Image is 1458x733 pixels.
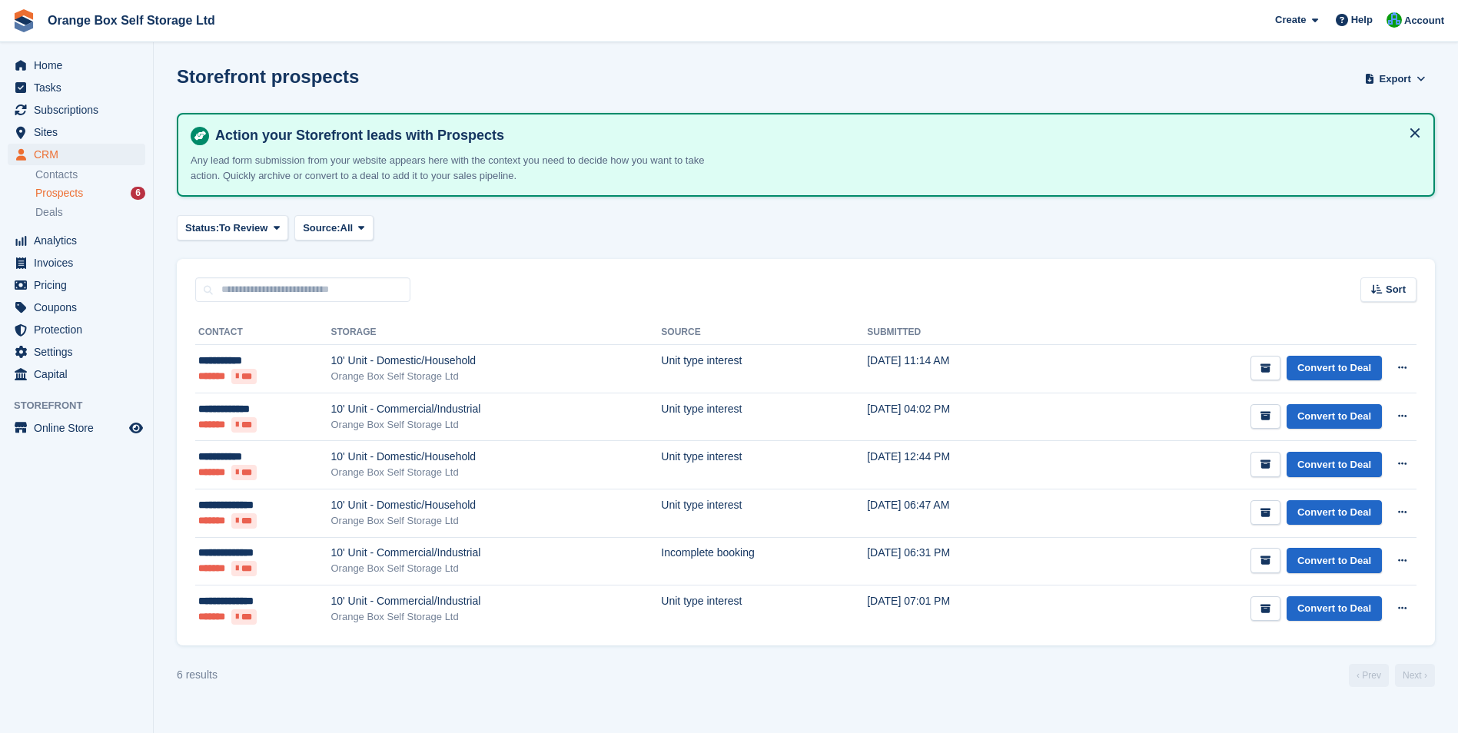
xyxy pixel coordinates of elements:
[34,252,126,274] span: Invoices
[8,417,145,439] a: menu
[209,127,1421,144] h4: Action your Storefront leads with Prospects
[340,221,354,236] span: All
[127,419,145,437] a: Preview store
[34,341,126,363] span: Settings
[661,489,867,537] td: Unit type interest
[34,144,126,165] span: CRM
[330,449,661,465] div: 10' Unit - Domestic/Household
[34,99,126,121] span: Subscriptions
[661,393,867,441] td: Unit type interest
[1287,596,1382,622] a: Convert to Deal
[330,545,661,561] div: 10' Unit - Commercial/Industrial
[867,585,1050,633] td: [DATE] 07:01 PM
[330,593,661,609] div: 10' Unit - Commercial/Industrial
[34,55,126,76] span: Home
[1404,13,1444,28] span: Account
[35,167,145,182] a: Contacts
[1386,282,1406,297] span: Sort
[661,585,867,633] td: Unit type interest
[34,319,126,340] span: Protection
[8,144,145,165] a: menu
[34,363,126,385] span: Capital
[177,215,288,240] button: Status: To Review
[34,77,126,98] span: Tasks
[867,489,1050,537] td: [DATE] 06:47 AM
[34,274,126,296] span: Pricing
[867,393,1050,441] td: [DATE] 04:02 PM
[8,77,145,98] a: menu
[330,320,661,345] th: Storage
[303,221,340,236] span: Source:
[1287,404,1382,430] a: Convert to Deal
[330,353,661,369] div: 10' Unit - Domestic/Household
[294,215,374,240] button: Source: All
[35,185,145,201] a: Prospects 6
[34,121,126,143] span: Sites
[8,341,145,363] a: menu
[42,8,221,33] a: Orange Box Self Storage Ltd
[1346,664,1438,687] nav: Page
[661,320,867,345] th: Source
[1387,12,1402,28] img: Carl Hedley
[8,297,145,318] a: menu
[195,320,330,345] th: Contact
[867,345,1050,393] td: [DATE] 11:14 AM
[330,561,661,576] div: Orange Box Self Storage Ltd
[8,319,145,340] a: menu
[8,55,145,76] a: menu
[8,252,145,274] a: menu
[8,99,145,121] a: menu
[8,121,145,143] a: menu
[1287,500,1382,526] a: Convert to Deal
[661,441,867,489] td: Unit type interest
[1349,664,1389,687] a: Previous
[330,401,661,417] div: 10' Unit - Commercial/Industrial
[1275,12,1306,28] span: Create
[1351,12,1373,28] span: Help
[1395,664,1435,687] a: Next
[330,609,661,625] div: Orange Box Self Storage Ltd
[661,537,867,585] td: Incomplete booking
[12,9,35,32] img: stora-icon-8386f47178a22dfd0bd8f6a31ec36ba5ce8667c1dd55bd0f319d3a0aa187defe.svg
[8,363,145,385] a: menu
[177,66,359,87] h1: Storefront prospects
[330,417,661,433] div: Orange Box Self Storage Ltd
[1287,548,1382,573] a: Convert to Deal
[35,204,145,221] a: Deals
[867,441,1050,489] td: [DATE] 12:44 PM
[1287,356,1382,381] a: Convert to Deal
[185,221,219,236] span: Status:
[330,497,661,513] div: 10' Unit - Domestic/Household
[661,345,867,393] td: Unit type interest
[8,274,145,296] a: menu
[35,205,63,220] span: Deals
[14,398,153,413] span: Storefront
[131,187,145,200] div: 6
[34,297,126,318] span: Coupons
[1380,71,1411,87] span: Export
[191,153,729,183] p: Any lead form submission from your website appears here with the context you need to decide how y...
[330,369,661,384] div: Orange Box Self Storage Ltd
[867,537,1050,585] td: [DATE] 06:31 PM
[35,186,83,201] span: Prospects
[1361,66,1429,91] button: Export
[177,667,218,683] div: 6 results
[867,320,1050,345] th: Submitted
[34,230,126,251] span: Analytics
[219,221,267,236] span: To Review
[330,513,661,529] div: Orange Box Self Storage Ltd
[330,465,661,480] div: Orange Box Self Storage Ltd
[34,417,126,439] span: Online Store
[8,230,145,251] a: menu
[1287,452,1382,477] a: Convert to Deal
